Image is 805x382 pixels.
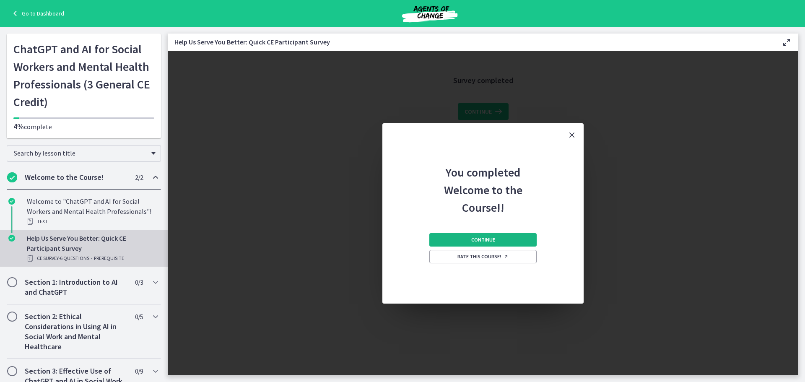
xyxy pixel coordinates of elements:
[135,172,143,182] span: 2 / 2
[13,122,24,131] span: 4%
[7,172,17,182] i: Completed
[27,253,158,263] div: CE Survey
[59,253,89,263] span: · 6 Questions
[27,196,158,226] div: Welcome to "ChatGPT and AI for Social Workers and Mental Health Professionals"!
[7,145,161,162] div: Search by lesson title
[429,250,537,263] a: Rate this course! Opens in a new window
[91,253,92,263] span: ·
[8,235,15,242] i: Completed
[10,8,64,18] a: Go to Dashboard
[25,277,127,297] h2: Section 1: Introduction to AI and ChatGPT
[27,216,158,226] div: Text
[471,236,495,243] span: Continue
[13,40,154,111] h1: ChatGPT and AI for Social Workers and Mental Health Professionals (3 General CE Credit)
[25,172,127,182] h2: Welcome to the Course!
[428,147,538,216] h2: You completed Welcome to the Course!!
[174,37,768,47] h3: Help Us Serve You Better: Quick CE Participant Survey
[27,233,158,263] div: Help Us Serve You Better: Quick CE Participant Survey
[13,122,154,132] p: complete
[94,253,124,263] span: PREREQUISITE
[8,198,15,205] i: Completed
[25,312,127,352] h2: Section 2: Ethical Considerations in Using AI in Social Work and Mental Healthcare
[560,123,584,147] button: Close
[429,233,537,247] button: Continue
[14,149,147,157] span: Search by lesson title
[135,366,143,376] span: 0 / 9
[135,277,143,287] span: 0 / 3
[135,312,143,322] span: 0 / 5
[504,254,509,259] i: Opens in a new window
[457,253,509,260] span: Rate this course!
[379,3,480,23] img: Agents of Change Social Work Test Prep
